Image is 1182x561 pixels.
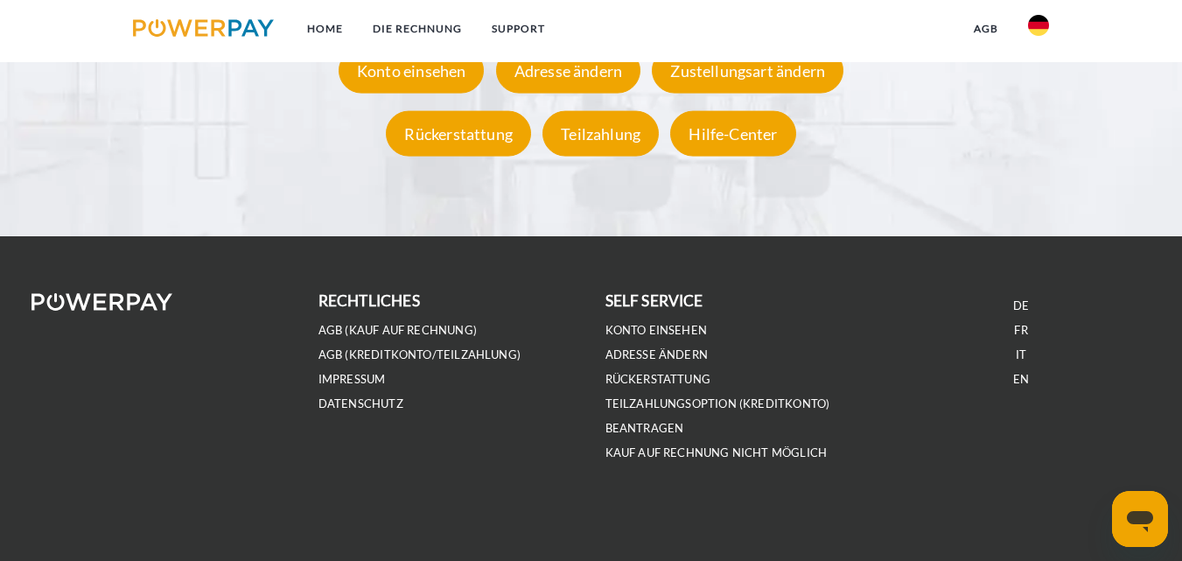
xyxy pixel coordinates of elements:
a: IMPRESSUM [318,372,386,387]
b: self service [605,291,703,310]
a: agb [959,13,1013,45]
a: IT [1016,347,1026,362]
img: de [1028,15,1049,36]
img: logo-powerpay-white.svg [31,293,172,311]
a: DE [1013,298,1029,313]
a: Adresse ändern [492,60,646,80]
a: Home [292,13,358,45]
a: DIE RECHNUNG [358,13,477,45]
a: Zustellungsart ändern [647,60,848,80]
a: Konto einsehen [605,323,708,338]
div: Teilzahlung [542,110,659,156]
a: SUPPORT [477,13,560,45]
div: Rückerstattung [386,110,531,156]
div: Zustellungsart ändern [652,47,843,93]
a: Konto einsehen [334,60,489,80]
a: Teilzahlungsoption (KREDITKONTO) beantragen [605,396,830,436]
a: AGB (Kauf auf Rechnung) [318,323,477,338]
a: Teilzahlung [538,123,663,143]
a: DATENSCHUTZ [318,396,403,411]
iframe: Schaltfläche zum Öffnen des Messaging-Fensters [1112,491,1168,547]
a: FR [1014,323,1027,338]
a: AGB (Kreditkonto/Teilzahlung) [318,347,521,362]
a: Hilfe-Center [666,123,800,143]
a: Rückerstattung [605,372,711,387]
div: Hilfe-Center [670,110,795,156]
div: Adresse ändern [496,47,641,93]
b: rechtliches [318,291,420,310]
img: logo-powerpay.svg [133,19,274,37]
div: Konto einsehen [339,47,485,93]
a: Kauf auf Rechnung nicht möglich [605,445,828,460]
a: EN [1013,372,1029,387]
a: Adresse ändern [605,347,709,362]
a: Rückerstattung [381,123,535,143]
